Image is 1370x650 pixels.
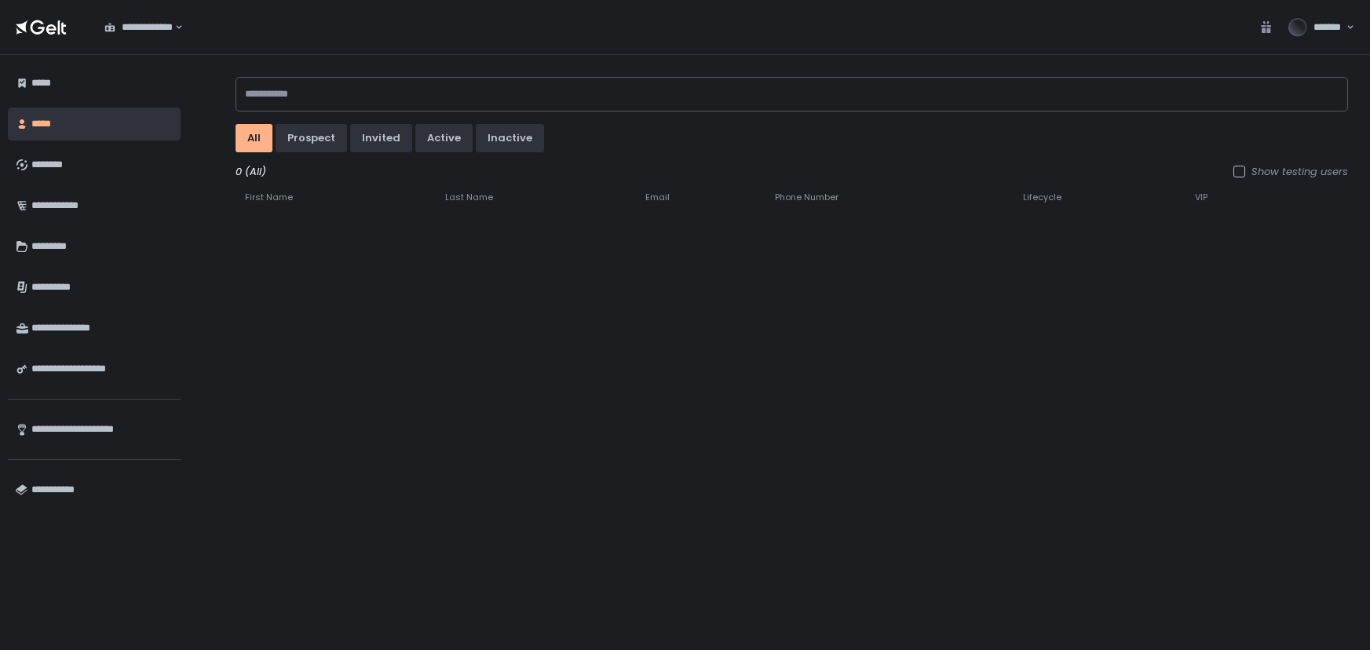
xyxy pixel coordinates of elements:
span: Lifecycle [1023,192,1061,203]
span: Email [645,192,670,203]
span: VIP [1195,192,1207,203]
div: prospect [287,131,335,145]
button: invited [350,124,412,152]
div: invited [362,131,400,145]
button: All [236,124,272,152]
div: inactive [488,131,532,145]
span: Phone Number [775,192,838,203]
div: Search for option [94,11,183,44]
span: Last Name [445,192,493,203]
span: First Name [245,192,293,203]
button: active [415,124,473,152]
div: active [427,131,461,145]
input: Search for option [173,20,174,35]
div: 0 (All) [236,165,1348,179]
button: inactive [476,124,544,152]
div: All [247,131,261,145]
button: prospect [276,124,347,152]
